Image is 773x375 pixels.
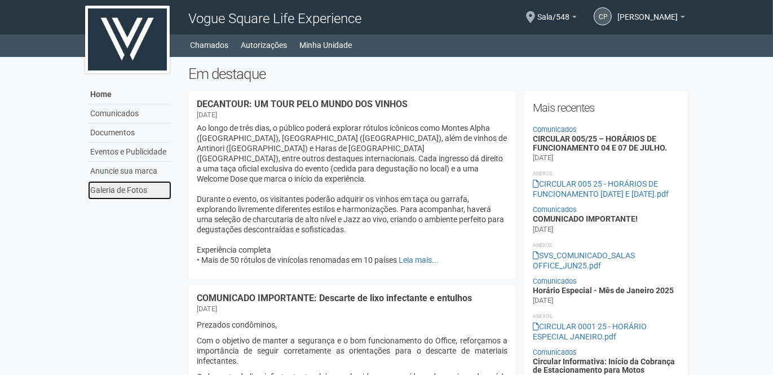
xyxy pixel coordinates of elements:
div: [DATE] [533,224,553,235]
a: CIRCULAR 005 25 - HORÁRIOS DE FUNCIONAMENTO [DATE] E [DATE].pdf [533,179,669,198]
img: logo.jpg [85,6,170,73]
a: Anuncie sua marca [88,162,171,181]
li: Anexos [533,240,680,250]
a: Comunicados [533,277,577,285]
a: Chamados [191,37,229,53]
a: CIRCULAR 005/25 – HORÁRIOS DE FUNCIONAMENTO 04 E 07 DE JULHO. [533,134,667,152]
div: [DATE] [533,295,553,306]
span: Vogue Square Life Experience [188,11,361,27]
a: COMUNICADO IMPORTANTE: Descarte de lixo infectante e entulhos [197,293,472,303]
p: Ao longo de três dias, o público poderá explorar rótulos icônicos como Montes Alpha ([GEOGRAPHIC_... [197,123,507,265]
h2: Em destaque [188,65,688,82]
div: [DATE] [533,153,553,163]
a: Comunicados [533,348,577,356]
a: Circular Informativa: Início da Cobrança de Estacionamento para Motos [533,357,675,374]
a: Comunicados [88,104,171,123]
p: Prezados condôminos, [197,320,507,330]
li: Anexos [533,169,680,179]
li: Anexos [533,311,680,321]
span: Sala/548 [537,2,569,21]
a: Home [88,85,171,104]
h2: Mais recentes [533,99,680,116]
a: Comunicados [533,205,577,214]
div: [DATE] [197,304,217,314]
span: Carolina Pereira Sousa [617,2,678,21]
a: Horário Especial - Mês de Janeiro 2025 [533,286,674,295]
div: [DATE] [197,110,217,120]
a: COMUNICADO IMPORTANTE! [533,214,638,223]
a: SVS_COMUNICADO_SALAS OFFICE_JUN25.pdf [533,251,635,270]
a: Eventos e Publicidade [88,143,171,162]
a: Autorizações [241,37,288,53]
a: Documentos [88,123,171,143]
p: Com o objetivo de manter a segurança e o bom funcionamento do Office, reforçamos a importância de... [197,336,507,366]
a: Sala/548 [537,14,577,23]
a: DECANTOUR: UM TOUR PELO MUNDO DOS VINHOS [197,99,408,109]
a: Leia mais... [399,255,439,264]
a: Galeria de Fotos [88,181,171,200]
a: CIRCULAR 0001 25 - HORÁRIO ESPECIAL JANEIRO.pdf [533,322,647,341]
a: Minha Unidade [300,37,352,53]
a: [PERSON_NAME] [617,14,685,23]
a: Comunicados [533,125,577,134]
a: CP [594,7,612,25]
